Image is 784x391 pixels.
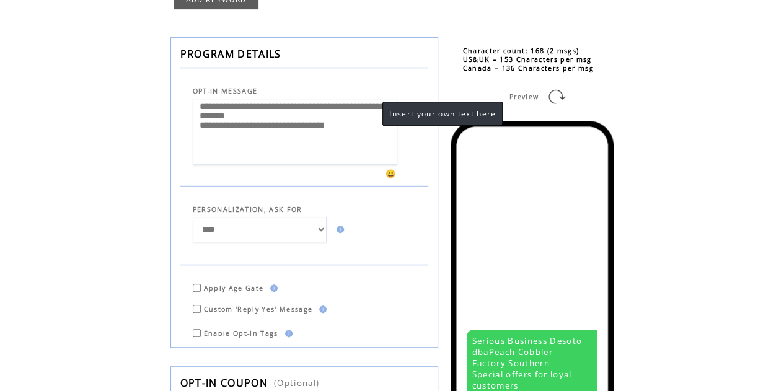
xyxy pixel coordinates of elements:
span: Apply Age Gate [204,284,264,292]
span: Canada = 136 Characters per msg [463,64,594,72]
span: Insert your own text here [389,108,496,119]
span: US&UK = 153 Characters per msg [463,55,592,64]
span: Character count: 168 (2 msgs) [463,46,579,55]
img: help.gif [333,226,344,233]
span: 😀 [385,168,397,179]
span: Enable Opt-in Tags [204,329,278,338]
img: help.gif [281,330,293,337]
img: help.gif [266,284,278,292]
span: OPT-IN MESSAGE [193,87,258,95]
span: (Optional) [274,377,319,389]
span: Preview [509,92,539,101]
span: PERSONALIZATION, ASK FOR [193,205,302,214]
span: OPT-IN COUPON [180,376,268,390]
img: help.gif [315,305,327,313]
span: Custom 'Reply Yes' Message [204,305,313,314]
span: PROGRAM DETAILS [180,47,281,61]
